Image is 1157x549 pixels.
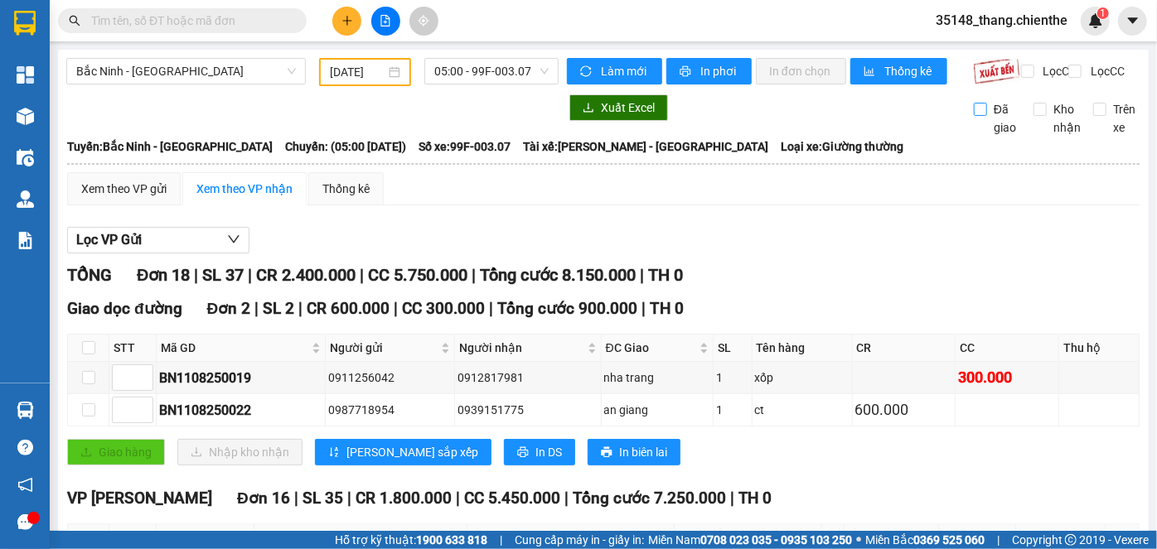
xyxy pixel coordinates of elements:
[1059,335,1140,362] th: Thu hộ
[480,265,636,285] span: Tổng cước 8.150.000
[67,489,212,508] span: VP [PERSON_NAME]
[161,339,308,357] span: Mã GD
[76,59,296,84] span: Bắc Ninh - Hồ Chí Minh
[159,400,322,421] div: BN1108250022
[884,62,934,80] span: Thống kê
[716,401,749,419] div: 1
[17,232,34,249] img: solution-icon
[756,58,846,84] button: In đơn chọn
[958,366,1056,389] div: 300.000
[202,265,244,285] span: SL 37
[523,137,768,156] span: Tài xế: [PERSON_NAME] - [GEOGRAPHIC_DATA]
[419,137,511,156] span: Số xe: 99F-003.07
[500,531,502,549] span: |
[67,227,249,253] button: Lọc VP Gửi
[648,531,852,549] span: Miền Nam
[315,439,491,465] button: sort-ascending[PERSON_NAME] sắp xếp
[434,59,549,84] span: 05:00 - 99F-003.07
[457,401,598,419] div: 0939151775
[459,339,584,357] span: Người nhận
[227,233,240,246] span: down
[360,265,364,285] span: |
[1126,13,1140,28] span: caret-down
[17,514,33,530] span: message
[641,299,646,318] span: |
[294,489,298,508] span: |
[666,58,752,84] button: printerIn phơi
[456,489,460,508] span: |
[322,180,370,198] div: Thống kê
[850,58,947,84] button: bar-chartThống kê
[755,368,850,387] div: xốp
[67,299,182,318] span: Giao dọc đường
[650,299,684,318] span: TH 0
[328,368,452,387] div: 0911256042
[371,7,400,36] button: file-add
[346,443,478,461] span: [PERSON_NAME] sắp xếp
[716,368,749,387] div: 1
[69,15,80,26] span: search
[604,401,710,419] div: an giang
[17,402,34,419] img: warehouse-icon
[1106,100,1142,137] span: Trên xe
[864,65,878,79] span: bar-chart
[157,362,326,394] td: BN1108250019
[14,11,36,36] img: logo-vxr
[755,401,850,419] div: ct
[738,489,772,508] span: TH 0
[472,265,476,285] span: |
[601,62,649,80] span: Làm mới
[922,10,1081,31] span: 35148_thang.chienthe
[17,440,33,455] span: question-circle
[91,12,287,30] input: Tìm tên, số ĐT hoặc mã đơn
[332,7,361,36] button: plus
[207,299,251,318] span: Đơn 2
[973,58,1020,84] img: 9k=
[569,94,668,121] button: downloadXuất Excel
[730,489,734,508] span: |
[515,531,644,549] span: Cung cấp máy in - giấy in:
[159,368,322,388] div: BN1108250019
[17,190,34,208] img: warehouse-icon
[853,335,956,362] th: CR
[254,299,259,318] span: |
[601,446,612,460] span: printer
[328,401,452,419] div: 0987718954
[17,66,34,84] img: dashboard-icon
[1037,62,1080,80] span: Lọc CR
[418,15,429,26] span: aim
[987,100,1023,137] span: Đã giao
[753,335,853,362] th: Tên hàng
[680,65,694,79] span: printer
[601,99,655,117] span: Xuất Excel
[1065,534,1077,546] span: copyright
[67,439,165,465] button: uploadGiao hàng
[67,140,273,153] b: Tuyến: Bắc Ninh - [GEOGRAPHIC_DATA]
[781,137,903,156] span: Loại xe: Giường thường
[285,137,406,156] span: Chuyến: (05:00 [DATE])
[330,339,438,357] span: Người gửi
[194,265,198,285] span: |
[335,531,487,549] span: Hỗ trợ kỹ thuật:
[457,368,598,387] div: 0912817981
[237,489,290,508] span: Đơn 16
[855,398,953,421] div: 600.000
[248,265,252,285] span: |
[67,265,112,285] span: TỔNG
[1084,62,1127,80] span: Lọc CC
[573,489,726,508] span: Tổng cước 7.250.000
[380,15,391,26] span: file-add
[997,531,1000,549] span: |
[328,446,340,460] span: sort-ascending
[497,299,637,318] span: Tổng cước 900.000
[1088,13,1103,28] img: icon-new-feature
[504,439,575,465] button: printerIn DS
[137,265,190,285] span: Đơn 18
[341,15,353,26] span: plus
[640,265,644,285] span: |
[464,489,560,508] span: CC 5.450.000
[648,265,683,285] span: TH 0
[956,335,1059,362] th: CC
[196,180,293,198] div: Xem theo VP nhận
[368,265,467,285] span: CC 5.750.000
